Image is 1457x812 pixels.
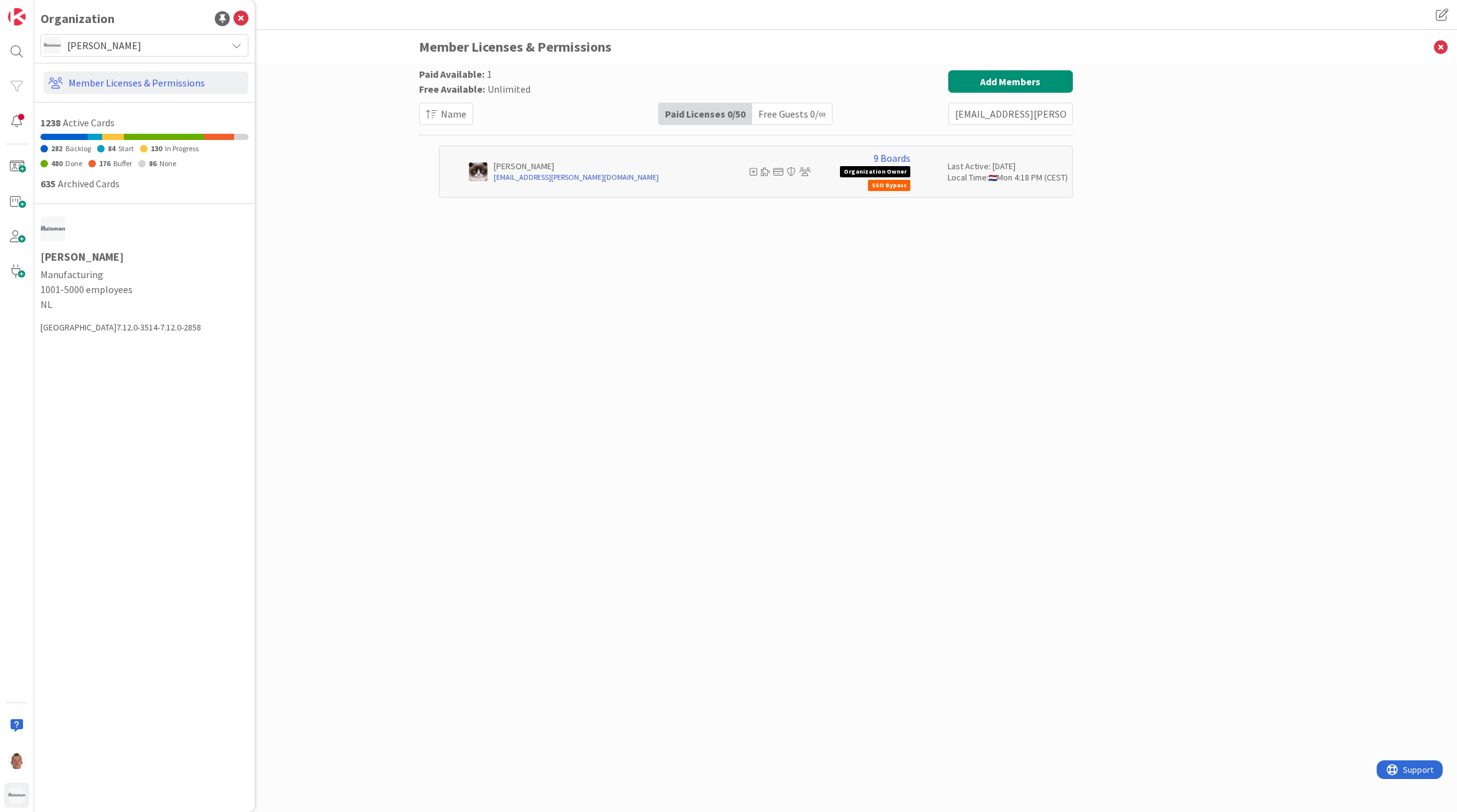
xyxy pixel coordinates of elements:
span: 1 [487,68,492,80]
div: Local Time: Mon 4:18 PM (CEST) [948,172,1066,183]
span: None [159,159,176,168]
h3: Member Licenses & Permissions [419,30,1073,64]
span: 1238 [40,116,60,129]
a: [EMAIL_ADDRESS][PERSON_NAME][DOMAIN_NAME] [494,172,711,183]
span: 480 [51,159,62,168]
img: Kv [469,162,488,181]
span: Buffer [113,159,132,168]
span: 282 [51,144,62,153]
a: 9 Boards [874,152,910,164]
span: Organization Owner [840,166,910,177]
div: Free Guests 0 / ∞ [752,103,832,124]
span: 84 [108,144,115,153]
p: [PERSON_NAME] [494,161,711,172]
span: Backlog [65,144,91,153]
div: Paid Licenses 0 / 50 [659,103,752,124]
span: Unlimited [488,83,530,95]
span: Paid Available: [419,68,484,80]
h1: [PERSON_NAME] [40,251,248,263]
span: Start [118,144,134,153]
span: 1001-5000 employees [40,282,248,297]
img: avatar [40,217,65,241]
span: SSO Bypass [868,180,910,191]
span: In Progress [165,144,199,153]
img: avatar [44,37,61,54]
input: Search Paid Licenses... [948,103,1073,125]
span: Free Available: [419,83,485,95]
span: Done [65,159,82,168]
div: Archived Cards [40,176,248,191]
span: 130 [151,144,162,153]
span: Name [441,106,466,121]
span: Manufacturing [40,267,248,282]
button: Add Members [948,70,1073,93]
div: Organization [40,9,115,28]
span: 635 [40,177,55,190]
img: TJ [8,752,26,769]
span: 176 [99,159,110,168]
button: Name [419,103,473,125]
img: nl.png [989,175,997,181]
div: [GEOGRAPHIC_DATA] 7.12.0-3514-7.12.0-2858 [40,321,248,334]
span: [PERSON_NAME] [67,37,220,54]
img: Visit kanbanzone.com [8,8,26,26]
span: 86 [149,159,156,168]
div: Active Cards [40,115,248,130]
span: Support [26,2,57,17]
img: avatar [8,786,26,804]
span: NL [40,297,248,312]
div: Last Active: [DATE] [948,161,1066,172]
a: Member Licenses & Permissions [44,72,248,94]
